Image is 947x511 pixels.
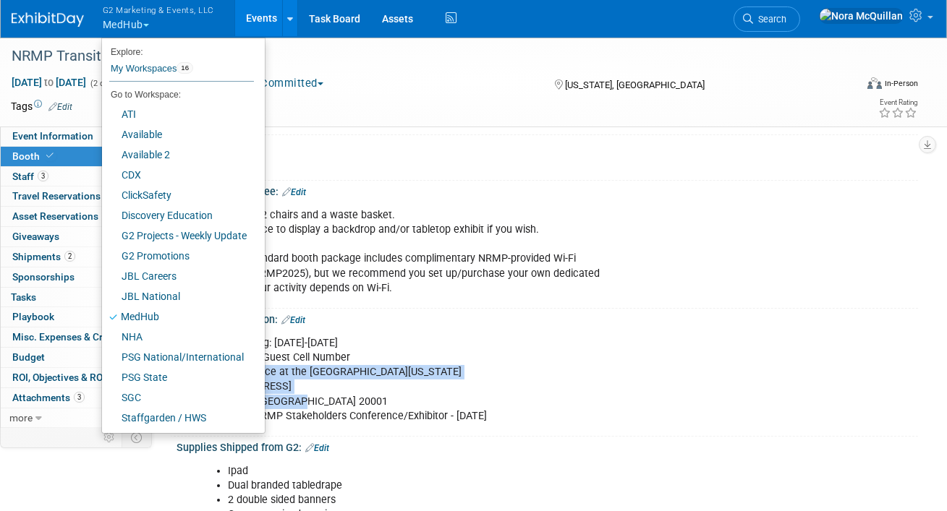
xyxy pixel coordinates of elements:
[11,291,36,303] span: Tasks
[177,62,193,74] span: 16
[12,351,45,363] span: Budget
[102,286,254,306] a: JBL National
[1,167,151,186] a: Staff3
[878,99,917,106] div: Event Rating
[102,306,254,327] a: MedHub
[7,43,841,69] div: NRMP Transition to Residency
[102,104,254,124] a: ATI
[1,207,151,226] a: Asset Reservations
[1,348,151,367] a: Budget
[102,226,254,246] a: G2 Projects - Weekly Update
[109,56,254,81] a: My Workspaces16
[1,247,151,267] a: Shipments2
[102,327,254,347] a: NHA
[12,271,75,283] span: Sponsorships
[228,493,764,507] li: 2 double sided banners
[46,152,54,160] i: Booth reservation complete
[12,210,98,222] span: Asset Reservations
[38,171,48,181] span: 3
[102,43,254,56] li: Explore:
[282,187,306,197] a: Edit
[1,327,151,347] a: Misc. Expenses & Credits
[1,368,151,387] a: ROI, Objectives & ROO
[177,309,918,327] div: Shipping Information:
[1,267,151,287] a: Sponsorships
[187,152,907,174] div: Tabletop
[64,251,75,262] span: 2
[1,307,151,327] a: Playbook
[565,80,705,90] span: [US_STATE], [GEOGRAPHIC_DATA]
[1,126,151,146] a: Event Information
[102,367,254,387] a: PSG State
[12,130,93,142] span: Event Information
[9,412,33,424] span: more
[74,392,85,403] span: 3
[228,478,764,493] li: Dual branded tabledrape
[12,12,84,27] img: ExhibitDay
[228,464,764,478] li: Ipad
[102,408,254,428] a: Staffgarden / HWS
[1,288,151,307] a: Tasks
[103,2,214,17] span: G2 Marketing & Events, LLC
[102,165,254,185] a: CDX
[12,150,56,162] span: Booth
[102,347,254,367] a: PSG National/International
[1,408,151,428] a: more
[97,428,122,447] td: Personalize Event Tab Strip
[177,135,918,153] div: Booth Size:
[12,372,109,383] span: ROI, Objectives & ROO
[11,76,87,89] span: [DATE] [DATE]
[1,147,151,166] a: Booth
[753,14,786,25] span: Search
[102,124,254,145] a: Available
[12,231,59,242] span: Giveaways
[12,171,48,182] span: Staff
[867,77,882,89] img: Format-Inperson.png
[189,201,773,302] div: skirted table, 2 chairs and a waste basket. You have space to display a backdrop and/or tabletop ...
[102,85,254,104] li: Go to Workspace:
[177,437,918,455] div: Supplies Shipped from G2:
[243,76,329,91] button: Committed
[102,205,254,226] a: Discovery Education
[102,246,254,266] a: G2 Promotions
[11,99,72,113] td: Tags
[189,329,773,430] div: Direct Shipping: [DATE]-[DATE] Guest Name, Guest Cell Number c/o FedEx Office at the [GEOGRAPHIC_...
[89,79,119,88] span: (2 days)
[122,428,152,447] td: Toggle Event Tabs
[819,8,904,24] img: Nora McQuillan
[305,443,329,453] a: Edit
[177,181,918,199] div: Included in booth fee:
[1,227,151,246] a: Giveaways
[102,387,254,408] a: SGC
[12,190,101,202] span: Travel Reservations
[102,145,254,165] a: Available 2
[785,75,918,97] div: Event Format
[281,315,305,325] a: Edit
[12,311,54,322] span: Playbook
[12,251,75,262] span: Shipments
[102,266,254,286] a: JBL Careers
[42,77,56,88] span: to
[1,388,151,408] a: Attachments3
[102,185,254,205] a: ClickSafety
[12,331,125,343] span: Misc. Expenses & Credits
[1,186,151,206] a: Travel Reservations
[884,78,918,89] div: In-Person
[734,7,800,32] a: Search
[12,392,85,403] span: Attachments
[48,102,72,112] a: Edit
